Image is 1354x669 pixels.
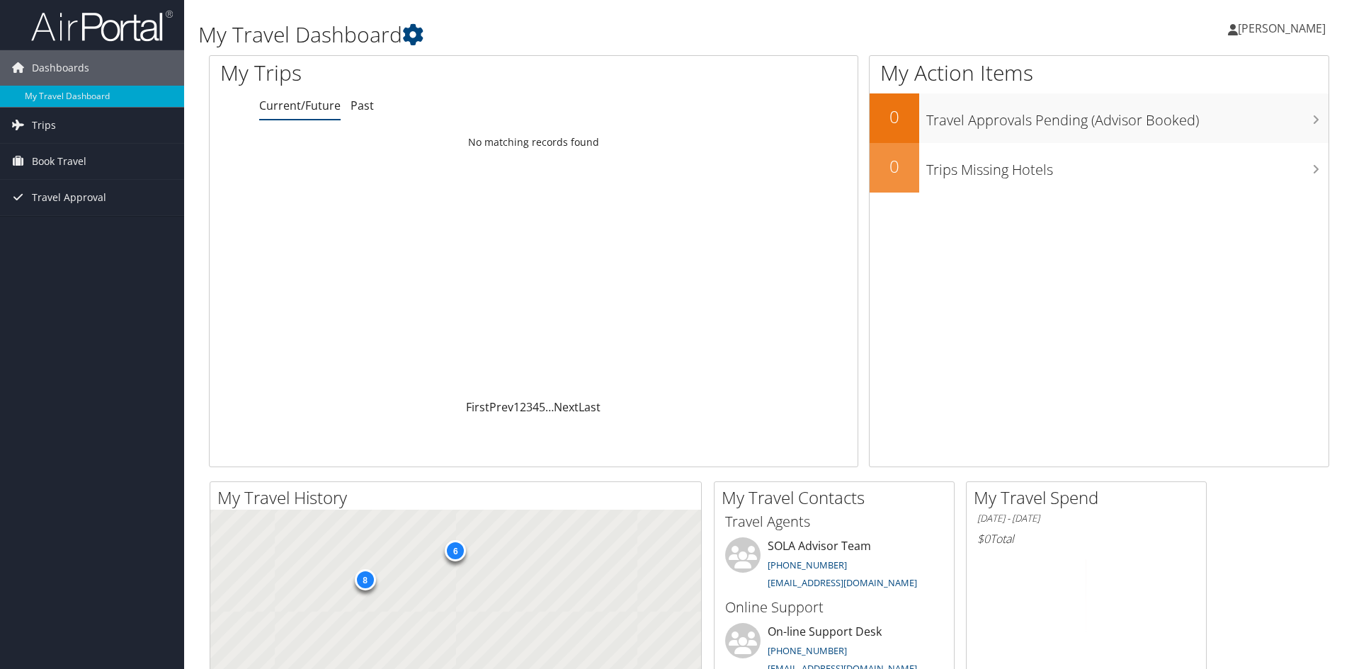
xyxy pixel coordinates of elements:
a: Past [351,98,374,113]
span: $0 [977,531,990,547]
img: airportal-logo.png [31,9,173,42]
span: Trips [32,108,56,143]
a: 3 [526,399,533,415]
h1: My Travel Dashboard [198,20,960,50]
h1: My Trips [220,58,577,88]
div: 6 [445,540,466,561]
h2: My Travel Contacts [722,486,954,510]
a: [PHONE_NUMBER] [768,559,847,571]
h2: 0 [870,105,919,129]
h6: [DATE] - [DATE] [977,512,1195,525]
a: 5 [539,399,545,415]
a: [PERSON_NAME] [1228,7,1340,50]
a: [EMAIL_ADDRESS][DOMAIN_NAME] [768,576,917,589]
h2: My Travel History [217,486,701,510]
a: Prev [489,399,513,415]
td: No matching records found [210,130,858,155]
a: [PHONE_NUMBER] [768,644,847,657]
span: … [545,399,554,415]
span: [PERSON_NAME] [1238,21,1326,36]
h3: Travel Approvals Pending (Advisor Booked) [926,103,1329,130]
h2: 0 [870,154,919,178]
a: 2 [520,399,526,415]
a: Next [554,399,579,415]
h2: My Travel Spend [974,486,1206,510]
a: 0Travel Approvals Pending (Advisor Booked) [870,93,1329,143]
a: First [466,399,489,415]
a: 1 [513,399,520,415]
span: Travel Approval [32,180,106,215]
span: Dashboards [32,50,89,86]
h3: Online Support [725,597,943,617]
li: SOLA Advisor Team [718,537,950,595]
h3: Trips Missing Hotels [926,153,1329,180]
a: 0Trips Missing Hotels [870,143,1329,193]
div: 8 [354,569,375,590]
span: Book Travel [32,144,86,179]
h3: Travel Agents [725,512,943,532]
a: Last [579,399,601,415]
h6: Total [977,531,1195,547]
a: 4 [533,399,539,415]
h1: My Action Items [870,58,1329,88]
a: Current/Future [259,98,341,113]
